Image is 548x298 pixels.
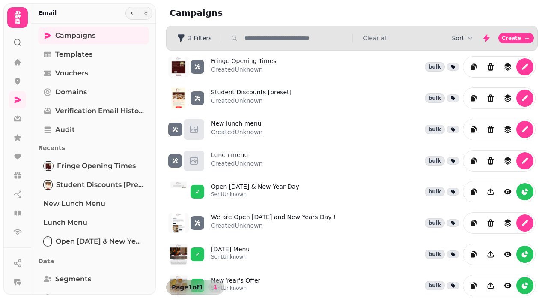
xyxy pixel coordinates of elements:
button: revisions [499,58,516,75]
p: Recents [38,140,149,156]
span: Domains [55,87,87,97]
img: aHR0cHM6Ly9zdGFtcGVkZS1zZXJ2aWNlLXByb2QtdGVtcGxhdGUtcHJldmlld3MuczMuZXUtd2VzdC0xLmFtYXpvbmF3cy5jb... [168,275,189,296]
button: view [499,277,516,294]
img: Fringe Opening Times [44,162,53,170]
button: edit [516,121,533,138]
div: bulk [425,218,445,228]
a: Segments [38,271,149,288]
button: Delete [482,121,499,138]
a: Fringe Opening TimesCreatedUnknown [211,57,277,77]
button: reports [516,183,533,200]
button: Share campaign preview [482,246,499,263]
div: bulk [425,93,445,103]
p: Sent Unknown [211,285,260,292]
img: aHR0cHM6Ly9zdGFtcGVkZS1zZXJ2aWNlLXByb2QtdGVtcGxhdGUtcHJldmlld3MuczMuZXUtd2VzdC0xLmFtYXpvbmF3cy5jb... [168,88,189,108]
a: New lunch menu [38,195,149,212]
button: view [499,183,516,200]
button: Sort [452,34,474,42]
button: view [499,246,516,263]
a: Open Christmas Day & New Year DayOpen [DATE] & New Year Day [38,233,149,250]
span: New lunch menu [43,199,105,209]
span: 3 Filters [188,35,211,41]
p: Sent Unknown [211,253,250,260]
button: revisions [499,121,516,138]
button: duplicate [465,121,482,138]
div: bulk [425,156,445,166]
button: Delete [482,90,499,107]
button: edit [516,152,533,169]
h2: Campaigns [170,7,334,19]
span: Verification email history [55,106,144,116]
span: Create [502,36,521,41]
a: New lunch menuCreatedUnknown [211,119,262,140]
span: Templates [55,49,92,60]
nav: Pagination [208,282,222,292]
button: Create [498,33,534,43]
p: Created Unknown [211,221,336,230]
a: [DATE] MenuSentUnknown [211,245,250,264]
h2: Email [38,9,57,17]
p: Sent Unknown [211,191,299,198]
span: Vouchers [55,68,88,78]
div: bulk [425,281,445,290]
div: bulk [425,125,445,134]
button: duplicate [465,90,482,107]
button: Share campaign preview [482,183,499,200]
button: 1 [208,282,222,292]
button: duplicate [465,152,482,169]
button: reports [516,246,533,263]
p: Data [38,253,149,269]
span: 1 [212,285,219,290]
a: We are Open [DATE] and New Years Day !CreatedUnknown [211,213,336,233]
button: 3 Filters [170,31,218,45]
a: Templates [38,46,149,63]
span: Audit [55,125,75,135]
p: Created Unknown [211,159,262,168]
span: Open [DATE] & New Year Day [56,236,144,247]
button: duplicate [465,277,482,294]
div: bulk [425,187,445,196]
a: Student Discounts [preset]CreatedUnknown [211,88,292,108]
img: Open Christmas Day & New Year Day [44,237,51,246]
img: aHR0cHM6Ly9zdGFtcGVkZS1zZXJ2aWNlLXByb2QtdGVtcGxhdGUtcHJldmlld3MuczMuZXUtd2VzdC0xLmFtYXpvbmF3cy5jb... [168,213,189,233]
p: Created Unknown [211,128,262,136]
a: Domains [38,84,149,101]
img: aHR0cHM6Ly9zdGFtcGVkZS1zZXJ2aWNlLXByb2QtdGVtcGxhdGUtcHJldmlld3MuczMuZXUtd2VzdC0xLmFtYXpvbmF3cy5jb... [168,244,189,265]
a: Vouchers [38,65,149,82]
button: Share campaign preview [482,277,499,294]
div: bulk [425,250,445,259]
p: Created Unknown [211,96,292,105]
button: Delete [482,58,499,75]
div: bulk [425,62,445,72]
a: Fringe Opening TimesFringe Opening Times [38,157,149,175]
button: duplicate [465,183,482,200]
button: edit [516,214,533,232]
span: Student Discounts [preset] [56,180,144,190]
img: aHR0cHM6Ly9zdGFtcGVkZS1zZXJ2aWNlLXByb2QtdGVtcGxhdGUtcHJldmlld3MuczMuZXUtd2VzdC0xLmFtYXpvbmF3cy5jb... [168,57,189,77]
span: Campaigns [55,30,95,41]
button: reports [516,277,533,294]
button: duplicate [465,246,482,263]
span: Lunch menu [43,217,87,228]
button: Clear all [363,34,387,42]
button: duplicate [465,214,482,232]
a: New Year's OfferSentUnknown [211,276,260,295]
span: Segments [55,274,91,284]
p: Page 1 of 1 [168,283,207,292]
a: Lunch menuCreatedUnknown [211,151,262,171]
a: Lunch menu [38,214,149,231]
button: Delete [482,152,499,169]
a: Audit [38,121,149,138]
p: Created Unknown [211,65,277,74]
button: edit [516,90,533,107]
a: Verification email history [38,102,149,120]
span: Fringe Opening Times [57,161,136,171]
button: edit [516,58,533,75]
button: revisions [499,90,516,107]
a: Student Discounts [preset]Student Discounts [preset] [38,176,149,193]
img: aHR0cHM6Ly9zdGFtcGVkZS1zZXJ2aWNlLXByb2QtdGVtcGxhdGUtcHJldmlld3MuczMuZXUtd2VzdC0xLmFtYXpvbmF3cy5jb... [168,181,189,202]
button: duplicate [465,58,482,75]
a: Campaigns [38,27,149,44]
button: Delete [482,214,499,232]
button: revisions [499,214,516,232]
